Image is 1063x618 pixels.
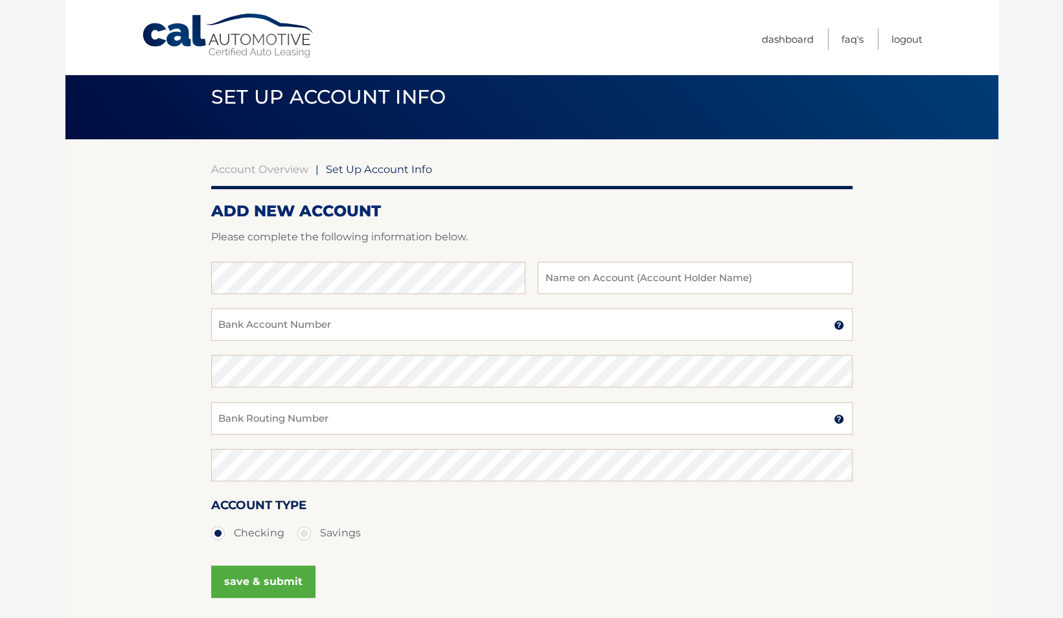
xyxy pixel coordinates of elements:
[211,308,852,341] input: Bank Account Number
[891,29,922,50] a: Logout
[834,414,844,424] img: tooltip.svg
[211,85,446,109] span: Set Up Account Info
[315,163,319,176] span: |
[211,402,852,435] input: Bank Routing Number
[211,496,306,520] label: Account Type
[538,262,852,294] input: Name on Account (Account Holder Name)
[211,201,852,221] h2: ADD NEW ACCOUNT
[841,29,863,50] a: FAQ's
[326,163,432,176] span: Set Up Account Info
[211,520,284,546] label: Checking
[834,320,844,330] img: tooltip.svg
[141,13,316,59] a: Cal Automotive
[211,163,308,176] a: Account Overview
[211,228,852,246] p: Please complete the following information below.
[211,566,315,598] button: save & submit
[762,29,814,50] a: Dashboard
[297,520,361,546] label: Savings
